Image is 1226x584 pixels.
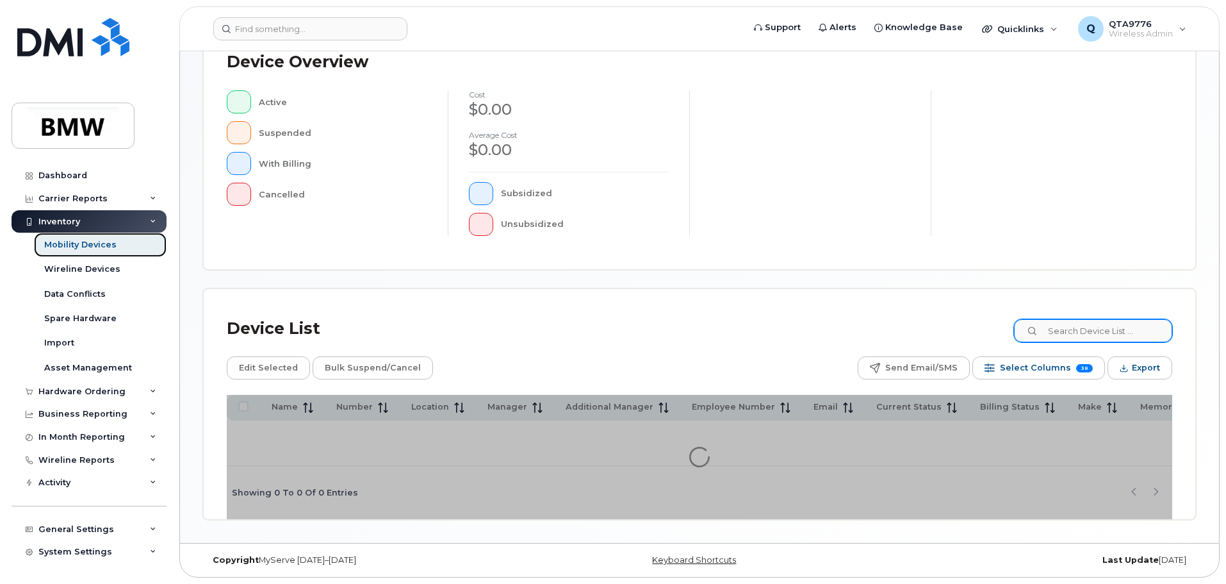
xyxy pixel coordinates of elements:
span: Edit Selected [239,358,298,378]
div: Cancelled [259,183,428,206]
button: Bulk Suspend/Cancel [313,356,433,380]
button: Edit Selected [227,356,310,380]
span: Send Email/SMS [885,358,958,378]
input: Search Device List ... [1014,319,1172,342]
span: Wireless Admin [1109,29,1173,39]
h4: cost [469,90,669,99]
button: Export [1107,356,1172,380]
iframe: Messenger Launcher [1170,528,1216,574]
div: Quicklinks [973,16,1067,42]
span: Bulk Suspend/Cancel [325,358,421,378]
input: Find something... [213,17,407,40]
div: $0.00 [469,139,669,161]
div: Subsidized [501,182,669,205]
a: Knowledge Base [865,15,972,40]
span: 38 [1076,364,1093,372]
h4: Average cost [469,131,669,139]
div: Device List [227,312,320,346]
span: Select Columns [1000,358,1071,378]
div: $0.00 [469,99,669,121]
button: Send Email/SMS [858,356,970,380]
a: Support [745,15,810,40]
strong: Copyright [213,555,259,565]
span: Support [765,21,801,34]
a: Keyboard Shortcuts [652,555,736,565]
span: QTA9776 [1109,19,1173,29]
button: Select Columns 38 [972,356,1105,380]
strong: Last Update [1102,555,1159,565]
span: Export [1132,358,1160,378]
span: Alerts [830,21,856,34]
div: [DATE] [865,555,1196,565]
div: Suspended [259,121,428,144]
span: Quicklinks [997,24,1044,34]
div: Active [259,90,428,113]
div: QTA9776 [1069,16,1195,42]
div: Unsubsidized [501,213,669,236]
div: MyServe [DATE]–[DATE] [203,555,534,565]
span: Q [1086,21,1095,37]
span: Knowledge Base [885,21,963,34]
div: With Billing [259,152,428,175]
a: Alerts [810,15,865,40]
div: Device Overview [227,46,368,79]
